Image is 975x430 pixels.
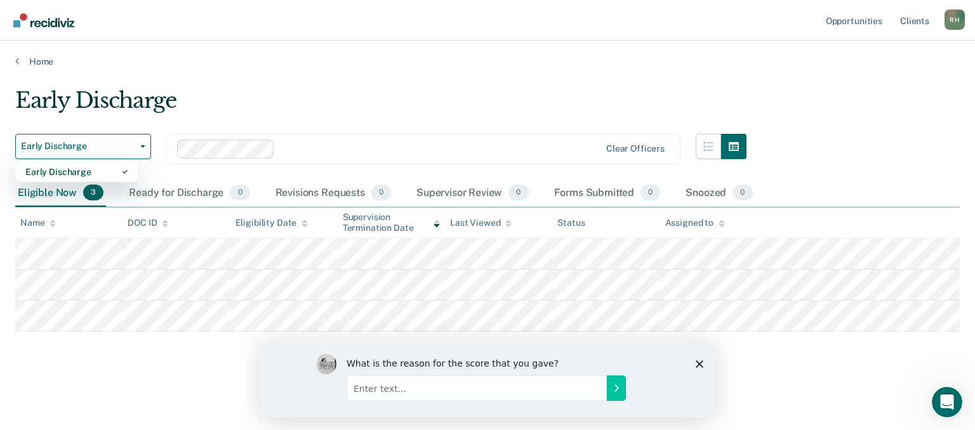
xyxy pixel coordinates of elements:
div: Early Discharge [25,162,128,182]
span: 3 [83,185,103,201]
span: 0 [733,185,752,201]
div: Eligible Now3 [15,179,106,207]
a: Home [15,56,960,67]
div: Early Discharge [15,88,746,124]
div: Last Viewed [450,218,512,228]
span: 0 [640,185,660,201]
div: Snoozed0 [683,179,755,207]
span: 0 [508,185,528,201]
div: Supervision Termination Date [343,212,440,233]
span: Early Discharge [21,141,135,152]
div: Ready for Discharge0 [126,179,252,207]
div: Status [557,218,585,228]
span: 0 [371,185,391,201]
span: 0 [230,185,249,201]
div: Supervisor Review0 [414,179,531,207]
iframe: Intercom live chat [932,387,962,417]
img: Recidiviz [13,13,74,27]
div: Clear officers [606,143,665,154]
button: Profile dropdown button [945,10,965,30]
div: Forms Submitted0 [552,179,663,207]
div: Eligibility Date [235,218,308,228]
iframe: Survey by Kim from Recidiviz [260,341,715,417]
div: Name [20,218,56,228]
div: R H [945,10,965,30]
div: Assigned to [665,218,725,228]
div: Revisions Requests0 [273,179,394,207]
button: Early Discharge [15,134,151,159]
div: DOC ID [128,218,168,228]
